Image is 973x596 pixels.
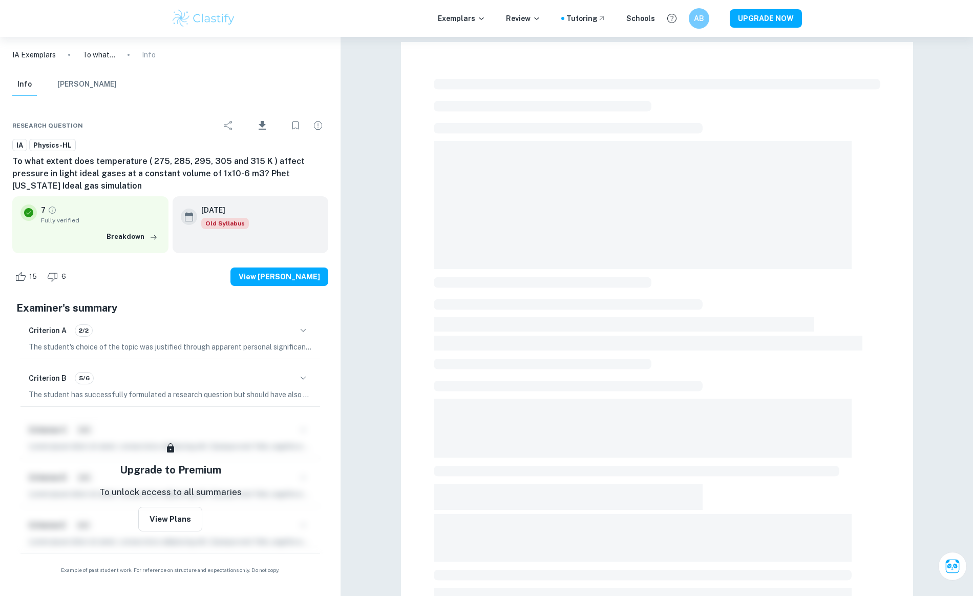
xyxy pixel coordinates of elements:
[201,218,249,229] div: Starting from the May 2025 session, the Physics IA requirements have changed. It's OK to refer to...
[56,272,72,282] span: 6
[12,155,328,192] h6: To what extent does temperature ( 275, 285, 295, 305 and 315 K ) affect pressure in light ideal g...
[230,268,328,286] button: View [PERSON_NAME]
[29,341,312,353] p: The student's choice of the topic was justified through apparent personal significance, interest,...
[689,8,709,29] button: AB
[12,566,328,574] span: Example of past student work. For reference on structure and expectations only. Do not copy.
[663,10,681,27] button: Help and Feedback
[99,486,242,499] p: To unlock access to all summaries
[29,139,76,152] a: Physics-HL
[506,13,541,24] p: Review
[693,13,705,24] h6: AB
[12,269,43,285] div: Like
[104,229,160,244] button: Breakdown
[218,115,239,136] div: Share
[938,552,967,581] button: Ask Clai
[29,373,67,384] h6: Criterion B
[730,9,802,28] button: UPGRADE NOW
[41,204,46,216] p: 7
[138,507,202,531] button: View Plans
[438,13,485,24] p: Exemplars
[57,73,117,96] button: [PERSON_NAME]
[12,49,56,60] a: IA Exemplars
[308,115,328,136] div: Report issue
[82,49,115,60] p: To what extent does temperature ( 275, 285, 295, 305 and 315 K ) affect pressure in light ideal g...
[285,115,306,136] div: Bookmark
[41,216,160,225] span: Fully verified
[171,8,236,29] img: Clastify logo
[13,140,27,151] span: IA
[120,462,221,478] h5: Upgrade to Premium
[75,326,92,335] span: 2/2
[626,13,655,24] a: Schools
[16,300,324,316] h5: Examiner's summary
[48,205,57,215] a: Grade fully verified
[29,325,67,336] h6: Criterion A
[12,139,27,152] a: IA
[45,269,72,285] div: Dislike
[12,73,37,96] button: Info
[201,218,249,229] span: Old Syllabus
[24,272,43,282] span: 15
[12,121,83,130] span: Research question
[201,204,241,216] h6: [DATE]
[30,140,75,151] span: Physics-HL
[241,112,283,139] div: Download
[142,49,156,60] p: Info
[29,389,312,400] p: The student has successfully formulated a research question but should have also clearly identifi...
[566,13,606,24] a: Tutoring
[75,374,93,383] span: 5/6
